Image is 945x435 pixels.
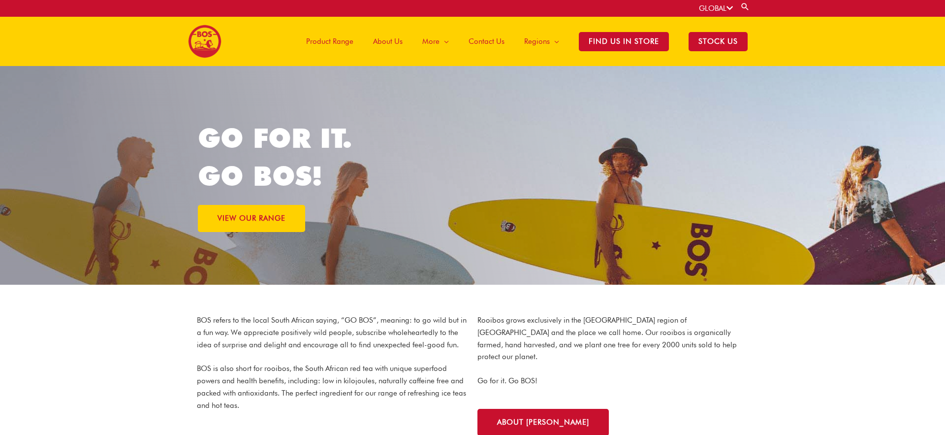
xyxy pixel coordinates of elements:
[197,363,468,411] p: BOS is also short for rooibos, the South African red tea with unique superfood powers and health ...
[514,17,569,66] a: Regions
[740,2,750,11] a: Search button
[218,215,285,222] span: VIEW OUR RANGE
[689,32,748,51] span: STOCK US
[296,17,363,66] a: Product Range
[524,27,550,56] span: Regions
[412,17,459,66] a: More
[289,17,757,66] nav: Site Navigation
[497,419,589,426] span: About [PERSON_NAME]
[198,119,473,195] h1: GO FOR IT. GO BOS!
[188,25,221,58] img: BOS logo finals-200px
[579,32,669,51] span: Find Us in Store
[197,314,468,351] p: BOS refers to the local South African saying, “GO BOS”, meaning: to go wild but in a fun way. We ...
[198,205,305,232] a: VIEW OUR RANGE
[422,27,440,56] span: More
[679,17,757,66] a: STOCK US
[459,17,514,66] a: Contact Us
[363,17,412,66] a: About Us
[373,27,403,56] span: About Us
[699,4,733,13] a: GLOBAL
[477,314,748,363] p: Rooibos grows exclusively in the [GEOGRAPHIC_DATA] region of [GEOGRAPHIC_DATA] and the place we c...
[469,27,504,56] span: Contact Us
[569,17,679,66] a: Find Us in Store
[477,375,748,387] p: Go for it. Go BOS!
[306,27,353,56] span: Product Range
